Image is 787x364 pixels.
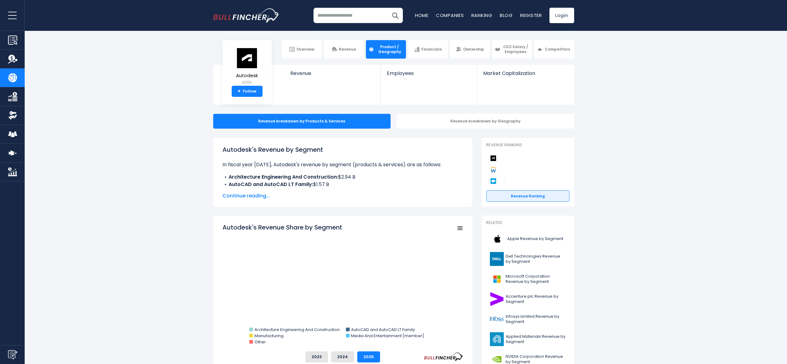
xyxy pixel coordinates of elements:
text: Media And Entertainment [member] [351,333,424,339]
a: Market Capitalization [477,65,573,87]
a: Ranking [471,12,492,19]
a: Register [520,12,542,19]
a: Ownership [450,40,490,59]
span: Overview [296,47,314,52]
a: Login [549,8,574,23]
img: ACN logo [490,292,504,306]
span: Financials [421,47,442,52]
span: Microsoft Corporation Revenue by Segment [506,274,566,284]
a: Revenue Ranking [486,190,570,202]
img: Ownership [8,111,17,120]
button: Search [387,8,403,23]
a: +Follow [232,86,263,97]
button: 2024 [331,351,354,362]
a: Applied Materials Revenue by Segment [486,331,570,348]
a: Autodesk ADSK [236,48,258,86]
button: 2025 [357,351,380,362]
button: 2023 [305,351,328,362]
img: AMAT logo [490,332,504,346]
a: Revenue [324,40,364,59]
span: Apple Revenue by Segment [507,236,563,242]
a: Revenue [284,65,381,87]
img: bullfincher logo [213,8,280,23]
img: Autodesk competitors logo [489,154,497,162]
a: Product / Geography [366,40,406,59]
h1: Autodesk's Revenue by Segment [222,145,463,154]
a: Blog [500,12,513,19]
b: Architecture Engineering And Construction: [229,173,338,180]
a: Companies [436,12,464,19]
img: MSFT logo [490,272,504,286]
a: Infosys Limited Revenue by Segment [486,311,570,328]
tspan: Autodesk's Revenue Share by Segment [222,223,342,232]
span: Employees [387,70,470,76]
a: Home [415,12,429,19]
span: Accenture plc Revenue by Segment [506,294,566,304]
span: Autodesk [236,73,258,78]
text: AutoCAD and AutoCAD LT Family [351,327,415,333]
a: Overview [282,40,322,59]
span: Revenue [290,70,375,76]
span: Product / Geography [376,44,403,54]
li: $2.94 B [222,173,463,181]
a: CEO Salary / Employees [492,40,532,59]
text: Manufacturing [255,333,284,339]
a: Employees [381,65,477,87]
svg: Autodesk's Revenue Share by Segment [222,223,463,346]
p: In fiscal year [DATE], Autodesk's revenue by segment (products & services) are as follows: [222,161,463,168]
span: Ownership [463,47,484,52]
span: Revenue [339,47,356,52]
img: Salesforce competitors logo [489,177,497,185]
span: CEO Salary / Employees [502,44,529,54]
text: Other [255,339,266,345]
span: Market Capitalization [483,70,567,76]
span: Applied Materials Revenue by Segment [506,334,566,345]
strong: + [238,89,241,94]
span: Competitors [545,47,570,52]
span: Dell Technologies Revenue by Segment [506,254,566,264]
img: AAPL logo [490,232,505,246]
a: Microsoft Corporation Revenue by Segment [486,271,570,287]
img: DELL logo [490,252,504,266]
p: Related [486,220,570,225]
p: Revenue Ranking [486,143,570,148]
a: Financials [408,40,448,59]
div: Revenue breakdown by Products & Services [213,114,391,129]
a: Apple Revenue by Segment [486,230,570,247]
small: ADSK [236,80,258,85]
a: Go to homepage [213,8,280,23]
a: Dell Technologies Revenue by Segment [486,250,570,267]
div: Revenue breakdown by Geography [397,114,574,129]
img: INFY logo [490,312,504,326]
li: $1.57 B [222,181,463,188]
b: AutoCAD and AutoCAD LT Family: [229,181,313,188]
text: Architecture Engineering And Construction [255,327,340,333]
a: Competitors [534,40,574,59]
span: Infosys Limited Revenue by Segment [506,314,566,325]
a: Accenture plc Revenue by Segment [486,291,570,308]
span: Continue reading... [222,192,463,200]
img: Workday competitors logo [489,166,497,174]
